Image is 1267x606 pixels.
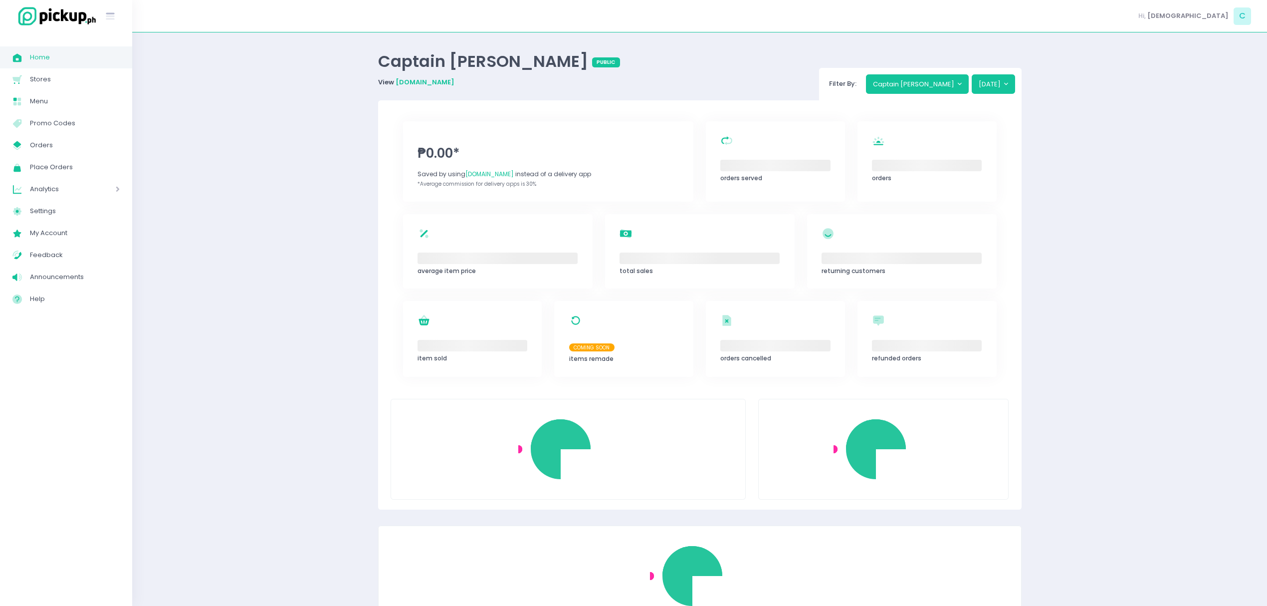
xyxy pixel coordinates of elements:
span: orders cancelled [720,354,771,362]
a: ‌refunded orders [857,301,997,376]
span: ‌ [720,160,830,171]
span: item sold [418,354,447,362]
a: ‌orders served [706,121,845,202]
a: ‌orders [857,121,997,202]
button: Captain [PERSON_NAME] [866,74,969,93]
div: Saved by using instead of a delivery app [418,170,679,179]
span: [DEMOGRAPHIC_DATA] [1147,11,1229,21]
span: My Account [30,227,120,240]
span: ‌ [822,253,982,264]
span: average item price [418,267,476,275]
span: Help [30,293,120,305]
a: ‌average item price [403,214,593,289]
button: [DATE] [972,74,1015,93]
span: ‌ [872,160,982,171]
span: Analytics [30,183,87,196]
span: Menu [30,95,120,108]
span: total sales [620,267,653,275]
span: Stores [30,73,120,86]
span: ‌ [720,340,830,351]
span: orders served [720,174,762,182]
span: Coming Soon [569,343,615,351]
span: ‌ [418,253,578,264]
a: ‌item sold [403,301,542,376]
span: refunded orders [872,354,921,362]
a: [DOMAIN_NAME] [396,77,454,87]
span: items remade [569,354,614,363]
p: View [378,77,621,87]
span: Home [30,51,120,64]
span: ‌ [620,253,780,264]
img: logo [12,5,97,27]
span: returning customers [822,267,885,275]
span: Promo Codes [30,117,120,130]
a: ‌returning customers [807,214,997,289]
span: [DOMAIN_NAME] [465,170,514,178]
span: ₱0.00* [418,144,679,163]
span: Captain [PERSON_NAME] [378,50,592,72]
span: Feedback [30,249,120,262]
span: orders [872,174,891,182]
a: ‌orders cancelled [706,301,845,376]
span: ‌ [872,340,982,351]
span: Place Orders [30,161,120,174]
span: Orders [30,139,120,152]
span: Hi, [1138,11,1146,21]
span: Settings [30,205,120,218]
span: Filter By: [826,79,859,88]
span: *Average commission for delivery apps is 30% [418,180,536,188]
a: ‌total sales [605,214,795,289]
span: Announcements [30,271,120,284]
span: ‌ [418,340,527,351]
span: public [592,57,621,67]
span: C [1234,7,1251,25]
